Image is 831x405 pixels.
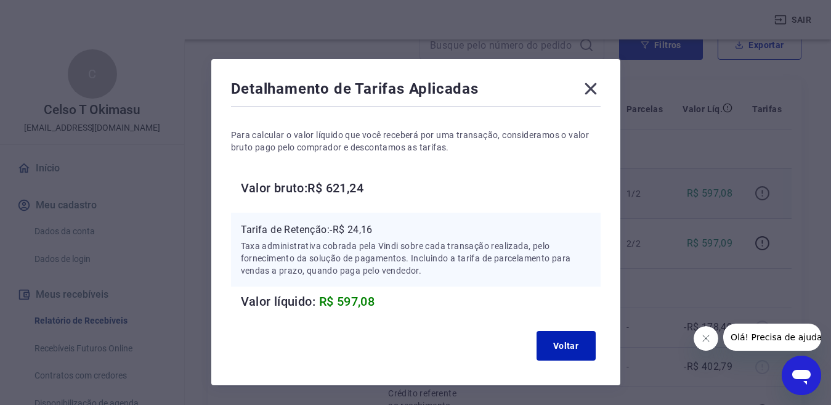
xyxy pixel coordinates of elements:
[241,292,601,311] h6: Valor líquido:
[7,9,103,18] span: Olá! Precisa de ajuda?
[537,331,596,361] button: Voltar
[231,129,601,153] p: Para calcular o valor líquido que você receberá por uma transação, consideramos o valor bruto pag...
[241,223,591,237] p: Tarifa de Retenção: -R$ 24,16
[782,356,821,395] iframe: Botão para abrir a janela de mensagens
[241,178,601,198] h6: Valor bruto: R$ 621,24
[231,79,601,104] div: Detalhamento de Tarifas Aplicadas
[319,294,375,309] span: R$ 597,08
[723,324,821,351] iframe: Mensagem da empresa
[694,326,718,351] iframe: Fechar mensagem
[241,240,591,277] p: Taxa administrativa cobrada pela Vindi sobre cada transação realizada, pelo fornecimento da soluç...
